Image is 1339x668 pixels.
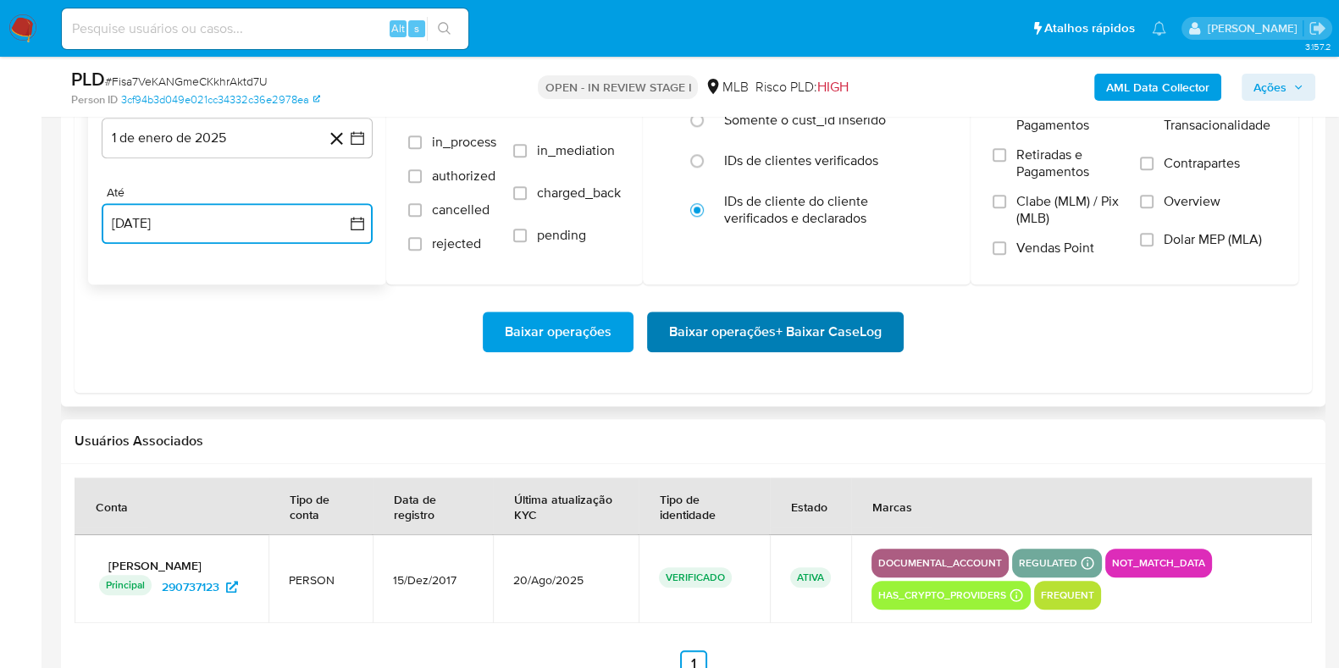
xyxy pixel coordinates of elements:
[538,75,698,99] p: OPEN - IN REVIEW STAGE I
[1152,21,1166,36] a: Notificações
[1253,74,1286,101] span: Ações
[1094,74,1221,101] button: AML Data Collector
[755,78,848,97] span: Risco PLD:
[427,17,462,41] button: search-icon
[1044,19,1135,37] span: Atalhos rápidos
[1207,20,1303,36] p: danilo.toledo@mercadolivre.com
[105,73,268,90] span: # Fisa7VeKANGmeCKkhrAktd7U
[705,78,748,97] div: MLB
[71,65,105,92] b: PLD
[1304,40,1331,53] span: 3.157.2
[121,92,320,108] a: 3cf94b3d049e021cc34332c36e2978ea
[75,433,1312,450] h2: Usuários Associados
[71,92,118,108] b: Person ID
[1242,74,1315,101] button: Ações
[62,18,468,40] input: Pesquise usuários ou casos...
[1106,74,1209,101] b: AML Data Collector
[414,20,419,36] span: s
[816,77,848,97] span: HIGH
[391,20,405,36] span: Alt
[1309,19,1326,37] a: Sair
